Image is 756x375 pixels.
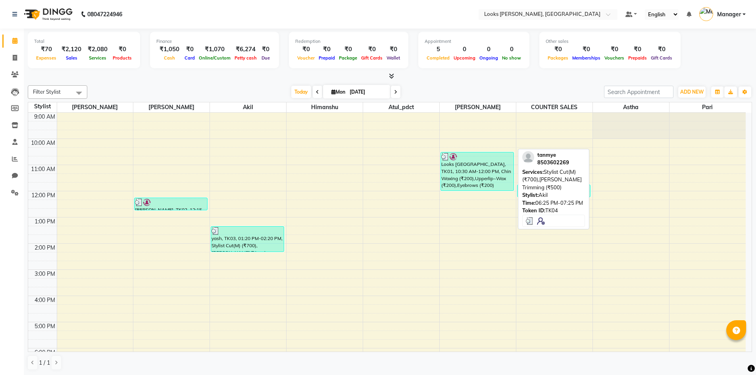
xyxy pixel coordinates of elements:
[197,45,233,54] div: ₹1,070
[570,55,602,61] span: Memberships
[425,38,523,45] div: Appointment
[347,86,387,98] input: 2025-09-01
[87,55,108,61] span: Services
[359,55,385,61] span: Gift Cards
[669,102,746,112] span: Pari
[233,55,259,61] span: Petty cash
[197,55,233,61] span: Online/Custom
[537,152,556,158] span: tanmye
[260,55,272,61] span: Due
[39,359,50,367] span: 1 / 1
[33,348,57,357] div: 6:00 PM
[522,207,545,213] span: Token ID:
[317,45,337,54] div: ₹0
[516,102,592,112] span: COUNTER SALES
[604,86,673,98] input: Search Appointment
[29,165,57,173] div: 11:00 AM
[111,55,134,61] span: Products
[135,198,207,210] div: [PERSON_NAME], TK02, 12:15 PM-12:45 PM, Wash Conditioning L'oreal(F) (₹250)
[34,38,134,45] div: Total
[440,102,516,112] span: [PERSON_NAME]
[34,55,58,61] span: Expenses
[156,45,183,54] div: ₹1,050
[33,113,57,121] div: 9:00 AM
[626,55,649,61] span: Prepaids
[522,199,585,207] div: 06:25 PM-07:25 PM
[522,200,535,206] span: Time:
[34,45,58,54] div: ₹70
[546,45,570,54] div: ₹0
[680,89,704,95] span: ADD NEW
[649,55,674,61] span: Gift Cards
[546,55,570,61] span: Packages
[385,55,402,61] span: Wallet
[28,102,57,111] div: Stylist
[211,227,284,252] div: yash, TK03, 01:20 PM-02:20 PM, Stylist Cut(M) (₹700),[PERSON_NAME] Trimming (₹500)
[602,55,626,61] span: Vouchers
[517,185,590,197] div: [PERSON_NAME], TK02, 11:45 AM-12:15 PM, Upperlip Threading (₹80)
[291,86,311,98] span: Today
[522,151,534,163] img: profile
[33,88,61,95] span: Filter Stylist
[441,152,514,190] div: Looks [GEOGRAPHIC_DATA], TK01, 10:30 AM-12:00 PM, Chin Waxing (₹200),Upperlip~Wax (₹200),Eyebrows...
[678,87,706,98] button: ADD NEW
[317,55,337,61] span: Prepaid
[329,89,347,95] span: Mon
[477,45,500,54] div: 0
[500,55,523,61] span: No show
[87,3,122,25] b: 08047224946
[359,45,385,54] div: ₹0
[522,169,582,190] span: Stylist Cut(M) (₹700),[PERSON_NAME] Trimming (₹500)
[30,191,57,200] div: 12:00 PM
[133,102,210,112] span: [PERSON_NAME]
[602,45,626,54] div: ₹0
[57,102,133,112] span: [PERSON_NAME]
[295,55,317,61] span: Voucher
[593,102,669,112] span: Astha
[33,217,57,226] div: 1:00 PM
[183,55,197,61] span: Card
[649,45,674,54] div: ₹0
[156,38,273,45] div: Finance
[425,55,452,61] span: Completed
[210,102,286,112] span: Akil
[295,38,402,45] div: Redemption
[699,7,713,21] img: Manager
[425,45,452,54] div: 5
[233,45,259,54] div: ₹6,274
[162,55,177,61] span: Cash
[183,45,197,54] div: ₹0
[33,296,57,304] div: 4:00 PM
[500,45,523,54] div: 0
[33,322,57,331] div: 5:00 PM
[287,102,363,112] span: Himanshu
[452,45,477,54] div: 0
[20,3,75,25] img: logo
[477,55,500,61] span: Ongoing
[363,102,439,112] span: Atul_pdct
[295,45,317,54] div: ₹0
[546,38,674,45] div: Other sales
[111,45,134,54] div: ₹0
[570,45,602,54] div: ₹0
[64,55,79,61] span: Sales
[33,270,57,278] div: 3:00 PM
[85,45,111,54] div: ₹2,080
[537,159,569,167] div: 8503602269
[337,45,359,54] div: ₹0
[29,139,57,147] div: 10:00 AM
[626,45,649,54] div: ₹0
[259,45,273,54] div: ₹0
[522,169,544,175] span: Services:
[337,55,359,61] span: Package
[58,45,85,54] div: ₹2,120
[452,55,477,61] span: Upcoming
[385,45,402,54] div: ₹0
[33,244,57,252] div: 2:00 PM
[522,191,585,199] div: Akil
[723,343,748,367] iframe: chat widget
[522,207,585,215] div: TK04
[717,10,741,19] span: Manager
[522,192,539,198] span: Stylist:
